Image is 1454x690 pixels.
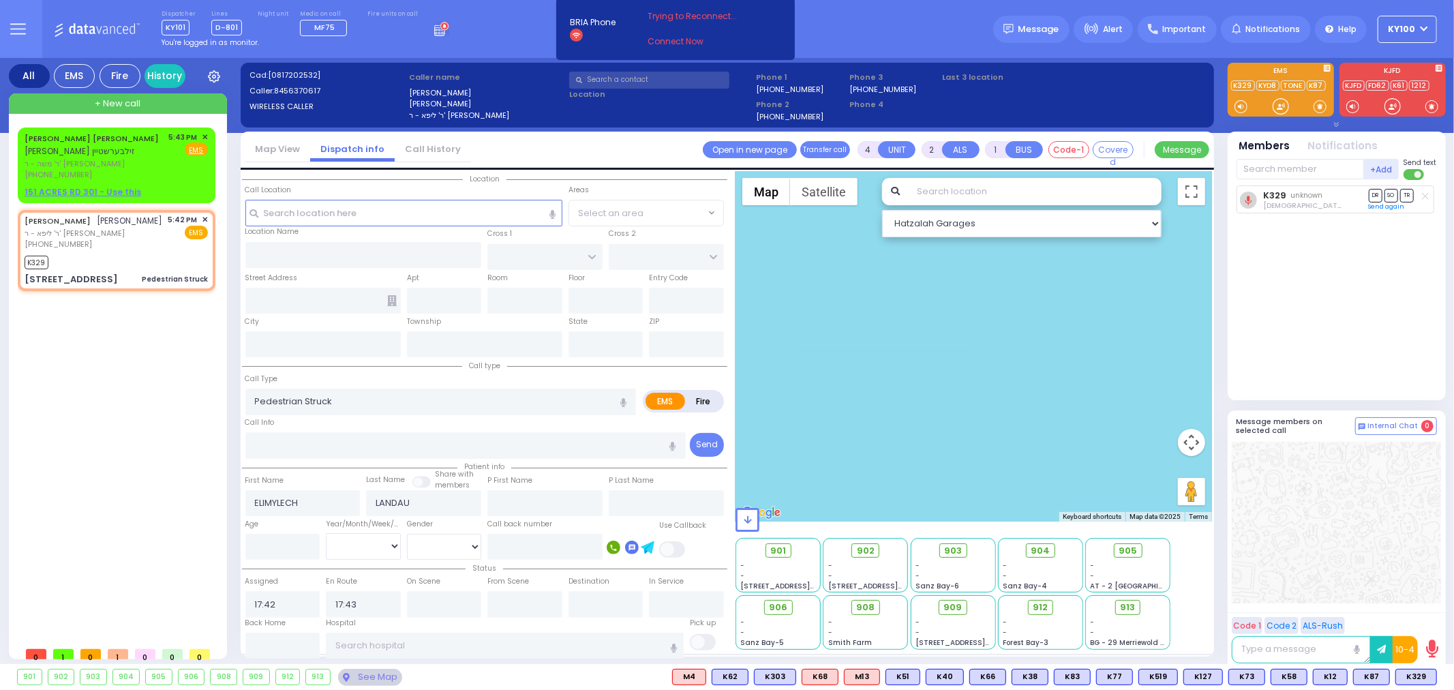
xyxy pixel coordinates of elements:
label: [PHONE_NUMBER] [849,84,917,94]
a: Open in new page [703,141,797,158]
div: K68 [802,669,838,685]
label: En Route [326,576,357,587]
div: K73 [1228,669,1265,685]
label: Call Type [245,374,278,385]
label: Street Address [245,273,298,284]
label: Apt [407,273,419,284]
a: Map View [245,142,310,155]
label: Cross 1 [487,228,512,239]
div: BLS [1054,669,1091,685]
label: EMS [1228,67,1334,77]
span: Sanz Bay-4 [1003,581,1047,591]
a: [PERSON_NAME] [PERSON_NAME] [25,133,159,144]
div: K62 [712,669,748,685]
span: [STREET_ADDRESS][PERSON_NAME] [828,581,957,591]
span: Alert [1103,23,1123,35]
span: SO [1384,189,1398,202]
div: Pedestrian Struck [142,274,208,284]
div: [STREET_ADDRESS] [25,273,118,286]
span: [STREET_ADDRESS][PERSON_NAME] [741,581,870,591]
span: [PERSON_NAME] [97,215,163,226]
div: K329 [1395,669,1437,685]
span: 5:43 PM [169,132,198,142]
div: BLS [1395,669,1437,685]
div: BLS [1228,669,1265,685]
span: 901 [770,544,786,558]
span: - [1091,617,1095,627]
label: On Scene [407,576,440,587]
span: [PHONE_NUMBER] [25,169,92,180]
span: - [741,560,745,571]
a: Open this area in Google Maps (opens a new window) [739,504,784,522]
span: [PERSON_NAME] זילבערשטיין [25,145,134,157]
span: - [828,627,832,637]
span: + New call [95,97,140,110]
span: 1 [108,649,128,659]
span: Trying to Reconnect... [648,10,755,22]
span: ✕ [202,132,208,143]
div: K58 [1271,669,1307,685]
div: All [9,64,50,88]
span: - [915,560,920,571]
span: - [828,571,832,581]
span: EMS [185,226,208,239]
span: Call type [462,361,507,371]
label: In Service [649,576,684,587]
div: K77 [1096,669,1133,685]
div: BLS [926,669,964,685]
span: KY101 [162,20,190,35]
span: 0 [26,649,46,659]
div: K66 [969,669,1006,685]
label: Use Callback [659,520,706,531]
span: You're logged in as monitor. [162,37,259,48]
div: BLS [1012,669,1048,685]
label: [PERSON_NAME] [409,98,564,110]
span: - [741,617,745,627]
span: Internal Chat [1368,421,1419,431]
span: TR [1400,189,1414,202]
label: ZIP [649,316,659,327]
div: Year/Month/Week/Day [326,519,401,530]
div: See map [338,669,402,686]
label: Dispatcher [162,10,196,18]
span: 8456370617 [274,85,320,96]
label: Location Name [245,226,299,237]
div: BLS [885,669,920,685]
button: Members [1239,138,1290,154]
span: 912 [1033,601,1048,614]
span: 0 [135,649,155,659]
label: Fire units on call [367,10,419,18]
img: Logo [54,20,145,37]
span: Message [1018,22,1059,36]
span: Ky100 [1389,23,1416,35]
div: BLS [1313,669,1348,685]
div: ALS [672,669,706,685]
div: 901 [18,670,42,685]
span: ר' ליפא - ר' [PERSON_NAME] [25,228,163,239]
span: unknown [1291,190,1323,200]
label: Hospital [326,618,356,629]
span: - [1003,560,1007,571]
label: Destination [569,576,609,587]
label: Floor [569,273,585,284]
label: P First Name [487,475,532,486]
div: BLS [1096,669,1133,685]
div: K83 [1054,669,1091,685]
span: Location [463,174,506,184]
a: K87 [1307,80,1326,91]
span: [PHONE_NUMBER] [25,239,92,250]
div: K40 [926,669,964,685]
label: [PHONE_NUMBER] [756,84,823,94]
div: BLS [1138,669,1178,685]
button: 10-4 [1393,636,1418,663]
span: 1 [53,649,74,659]
span: Smith Farm [828,637,872,648]
span: 905 [1119,544,1137,558]
label: City [245,316,260,327]
label: ר' ליפא - ר' [PERSON_NAME] [409,110,564,121]
label: From Scene [487,576,529,587]
label: KJFD [1339,67,1446,77]
label: [PERSON_NAME] [409,87,564,99]
small: Share with [435,469,474,479]
a: KJFD [1343,80,1365,91]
